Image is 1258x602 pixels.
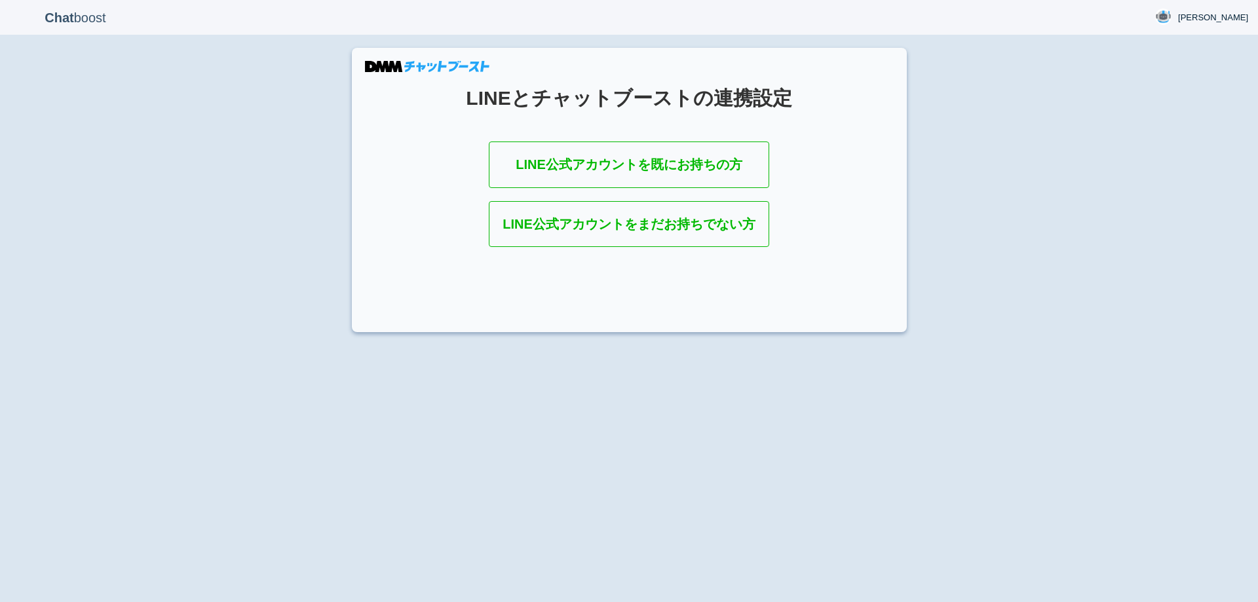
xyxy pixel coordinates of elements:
img: DMMチャットブースト [365,61,489,72]
h1: LINEとチャットブーストの連携設定 [385,87,874,109]
span: [PERSON_NAME] [1178,11,1248,24]
a: LINE公式アカウントを既にお持ちの方 [489,141,769,188]
a: LINE公式アカウントをまだお持ちでない方 [489,201,769,248]
p: boost [10,1,141,34]
img: User Image [1155,9,1172,25]
b: Chat [45,10,73,25]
